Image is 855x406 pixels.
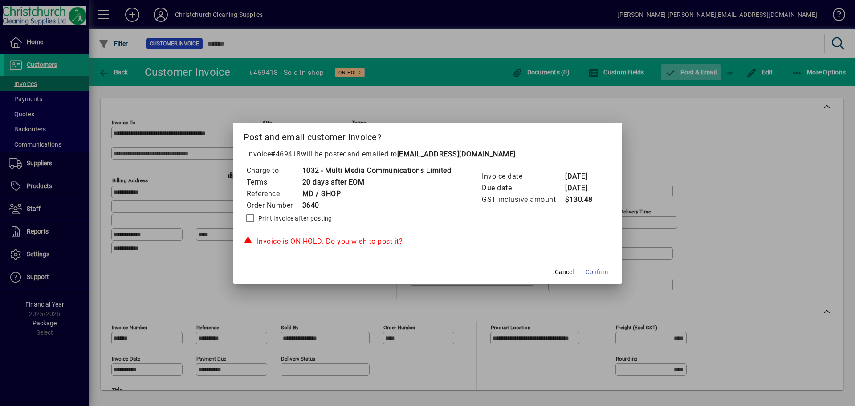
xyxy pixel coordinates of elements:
[271,150,301,158] span: #469418
[555,267,574,277] span: Cancel
[244,149,612,160] p: Invoice will be posted .
[246,176,302,188] td: Terms
[256,214,332,223] label: Print invoice after posting
[246,165,302,176] td: Charge to
[302,200,452,211] td: 3640
[302,188,452,200] td: MD / SHOP
[244,236,612,247] div: Invoice is ON HOLD. Do you wish to post it?
[302,165,452,176] td: 1032 - Multi Media Communications Limited
[246,200,302,211] td: Order Number
[565,182,600,194] td: [DATE]
[347,150,516,158] span: and emailed to
[481,171,565,182] td: Invoice date
[246,188,302,200] td: Reference
[582,264,611,280] button: Confirm
[481,182,565,194] td: Due date
[565,194,600,205] td: $130.48
[397,150,516,158] b: [EMAIL_ADDRESS][DOMAIN_NAME]
[550,264,578,280] button: Cancel
[586,267,608,277] span: Confirm
[481,194,565,205] td: GST inclusive amount
[302,176,452,188] td: 20 days after EOM
[565,171,600,182] td: [DATE]
[233,123,623,148] h2: Post and email customer invoice?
